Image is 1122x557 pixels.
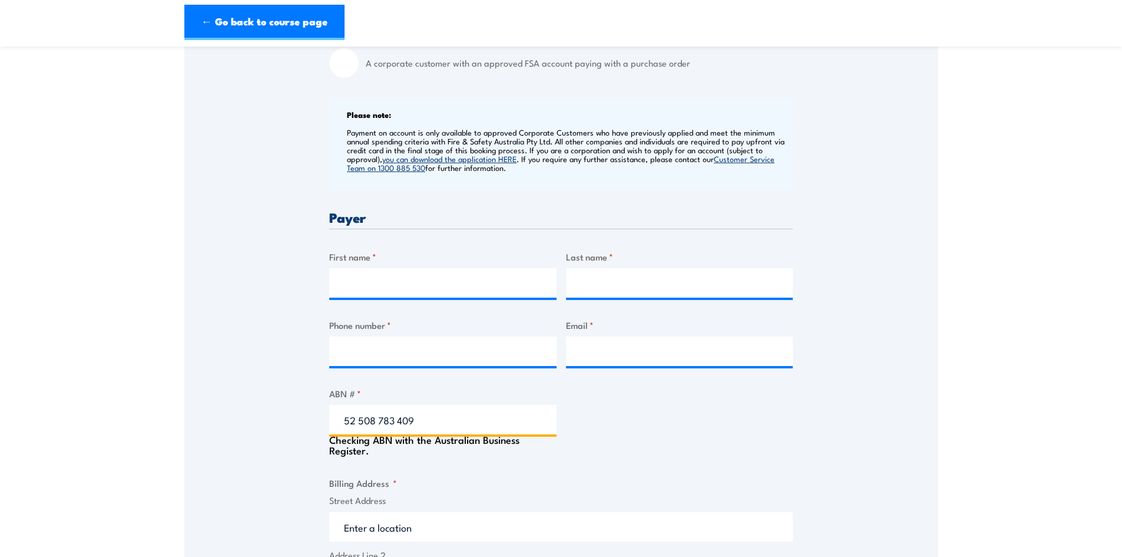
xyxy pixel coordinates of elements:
[566,318,793,332] label: Email
[366,48,793,78] label: A corporate customer with an approved FSA account paying with a purchase order
[329,494,793,507] label: Street Address
[329,250,557,263] label: First name
[566,250,793,263] label: Last name
[329,512,793,542] input: Enter a location
[347,108,391,120] b: Please note:
[329,434,557,456] div: Checking ABN with the Australian Business Register.
[329,476,397,490] legend: Billing Address
[329,210,793,224] h3: Payer
[382,153,517,164] a: you can download the application HERE
[347,128,790,172] p: Payment on account is only available to approved Corporate Customers who have previously applied ...
[184,5,345,40] a: ← Go back to course page
[329,387,557,400] label: ABN #
[347,153,775,173] a: Customer Service Team on 1300 885 530
[329,318,557,332] label: Phone number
